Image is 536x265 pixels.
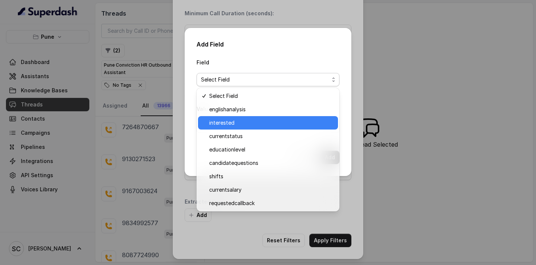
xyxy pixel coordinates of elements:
span: currentsalary [209,185,334,194]
span: educationlevel [209,145,334,154]
div: Select Field [197,88,339,211]
span: requestedcallback [209,199,334,208]
span: Select Field [201,75,329,84]
span: interested [209,118,334,127]
span: shifts [209,172,334,181]
span: currentstatus [209,132,334,141]
span: candidatequestions [209,159,334,167]
span: englishanalysis [209,105,334,114]
button: Select Field [197,73,339,86]
span: Select Field [209,92,334,100]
